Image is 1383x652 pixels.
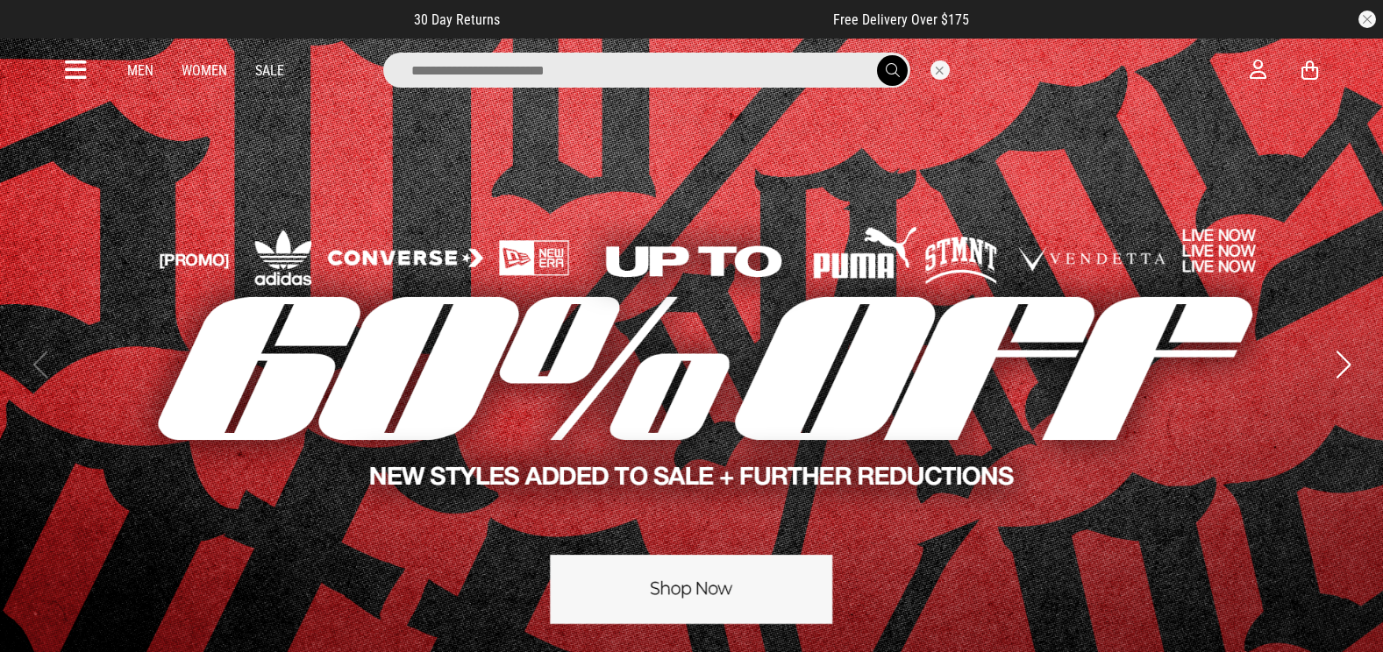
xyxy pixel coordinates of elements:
[535,11,798,28] iframe: Customer reviews powered by Trustpilot
[127,62,153,79] a: Men
[833,11,969,28] span: Free Delivery Over $175
[28,345,52,384] button: Previous slide
[1331,345,1355,384] button: Next slide
[930,60,950,80] button: Close search
[255,62,284,79] a: Sale
[182,62,227,79] a: Women
[414,11,500,28] span: 30 Day Returns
